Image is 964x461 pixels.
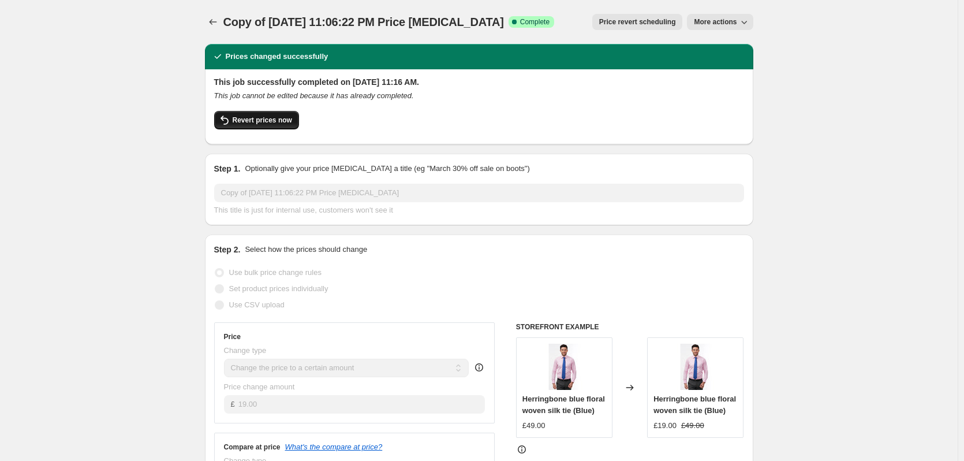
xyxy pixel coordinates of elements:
button: What's the compare at price? [285,443,383,451]
div: £19.00 [653,420,677,432]
span: Use CSV upload [229,300,285,309]
div: help [473,362,485,373]
img: RK_02028_80x.jpg [541,344,587,390]
h2: Step 1. [214,163,241,174]
button: Price change jobs [205,14,221,30]
span: Complete [520,17,550,27]
h3: Price [224,332,241,341]
span: Change type [224,346,267,355]
button: Price revert scheduling [592,14,683,30]
p: Select how the prices should change [245,244,367,255]
span: Price change amount [224,382,295,391]
button: Revert prices now [214,111,299,129]
h2: This job successfully completed on [DATE] 11:16 AM. [214,76,744,88]
strike: £49.00 [681,420,704,432]
span: £ [231,400,235,408]
h2: Step 2. [214,244,241,255]
span: More actions [694,17,737,27]
span: Copy of [DATE] 11:06:22 PM Price [MEDICAL_DATA] [223,16,504,28]
span: Set product prices individually [229,284,328,293]
h3: Compare at price [224,443,281,452]
i: This job cannot be edited because it has already completed. [214,91,414,100]
p: Optionally give your price [MEDICAL_DATA] a title (eg "March 30% off sale on boots") [245,163,529,174]
button: More actions [687,14,753,30]
span: This title is just for internal use, customers won't see it [214,206,393,214]
img: RK_02028_80x.jpg [672,344,719,390]
span: Herringbone blue floral woven silk tie (Blue) [522,395,605,415]
span: Revert prices now [233,116,292,125]
span: Price revert scheduling [599,17,676,27]
h2: Prices changed successfully [226,51,328,62]
h6: STOREFRONT EXAMPLE [516,322,744,332]
input: 80.00 [238,395,485,414]
div: £49.00 [522,420,545,432]
span: Use bulk price change rules [229,268,322,277]
span: Herringbone blue floral woven silk tie (Blue) [653,395,736,415]
input: 30% off holiday sale [214,184,744,202]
